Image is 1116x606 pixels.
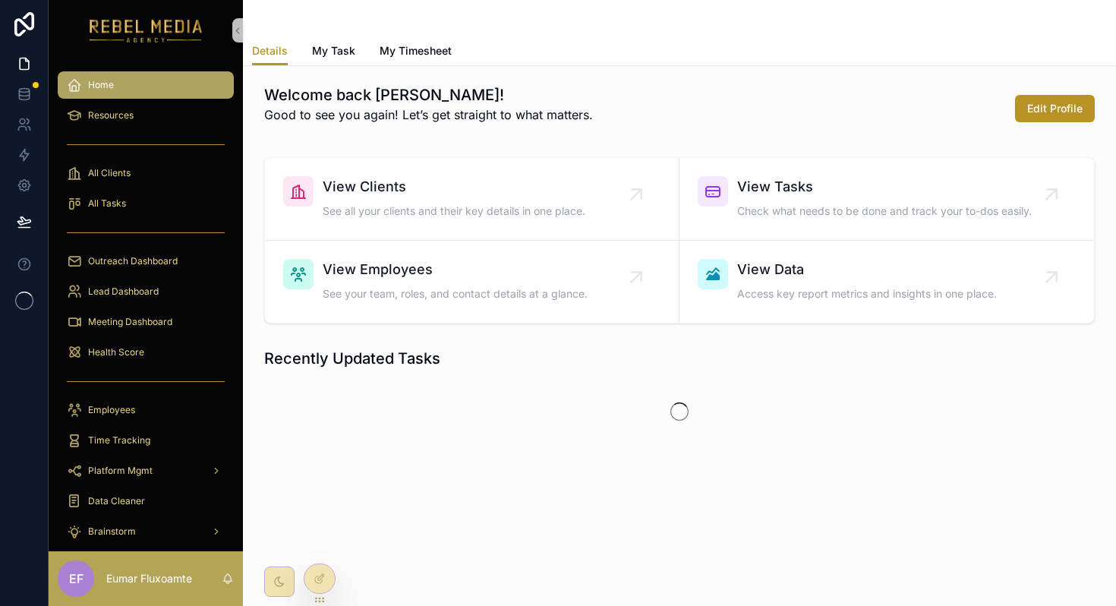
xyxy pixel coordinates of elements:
span: EF [69,570,84,588]
span: Employees [88,404,135,416]
a: Lead Dashboard [58,278,234,305]
span: All Clients [88,167,131,179]
span: Meeting Dashboard [88,316,172,328]
span: Outreach Dashboard [88,255,178,267]
a: All Tasks [58,190,234,217]
a: View TasksCheck what needs to be done and track your to-dos easily. [679,158,1094,241]
p: Good to see you again! Let’s get straight to what matters. [264,106,593,124]
div: scrollable content [49,61,243,551]
span: View Data [737,259,997,280]
span: Lead Dashboard [88,286,159,298]
h1: Recently Updated Tasks [264,348,440,369]
a: Data Cleaner [58,488,234,515]
span: Check what needs to be done and track your to-dos easily. [737,204,1032,219]
a: All Clients [58,159,234,187]
a: Outreach Dashboard [58,248,234,275]
span: Resources [88,109,134,122]
span: My Task [312,43,355,58]
span: View Clients [323,176,585,197]
a: View ClientsSee all your clients and their key details in one place. [265,158,679,241]
span: Data Cleaner [88,495,145,507]
a: My Timesheet [380,37,452,68]
a: Meeting Dashboard [58,308,234,336]
span: My Timesheet [380,43,452,58]
span: Brainstorm [88,526,136,538]
span: Details [252,43,288,58]
p: Eumar Fluxoamte [106,571,192,586]
span: Access key report metrics and insights in one place. [737,286,997,301]
a: Health Score [58,339,234,366]
img: App logo [90,18,203,43]
span: Health Score [88,346,144,358]
a: Resources [58,102,234,129]
a: Details [252,37,288,66]
a: View EmployeesSee your team, roles, and contact details at a glance. [265,241,679,323]
a: Platform Mgmt [58,457,234,484]
a: Employees [58,396,234,424]
a: Brainstorm [58,518,234,545]
span: All Tasks [88,197,126,210]
span: Home [88,79,114,91]
span: See all your clients and their key details in one place. [323,204,585,219]
span: View Tasks [737,176,1032,197]
a: Home [58,71,234,99]
h1: Welcome back [PERSON_NAME]! [264,84,593,106]
span: Time Tracking [88,434,150,447]
a: My Task [312,37,355,68]
span: Platform Mgmt [88,465,153,477]
span: View Employees [323,259,588,280]
a: View DataAccess key report metrics and insights in one place. [679,241,1094,323]
a: Time Tracking [58,427,234,454]
span: Edit Profile [1027,101,1083,116]
button: Edit Profile [1015,95,1095,122]
span: See your team, roles, and contact details at a glance. [323,286,588,301]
